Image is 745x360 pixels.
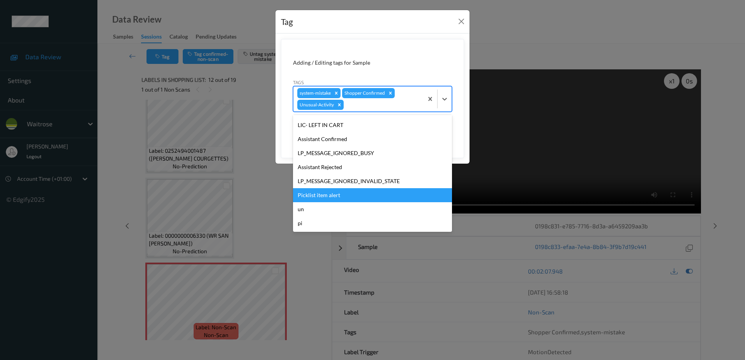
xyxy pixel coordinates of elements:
[297,88,332,98] div: system-mistake
[342,88,386,98] div: Shopper Confirmed
[293,59,452,67] div: Adding / Editing tags for Sample
[386,88,395,98] div: Remove Shopper Confirmed
[335,100,344,110] div: Remove Unusual-Activity
[293,79,304,86] label: Tags
[281,16,293,28] div: Tag
[293,216,452,230] div: pi
[293,188,452,202] div: Picklist item alert
[293,174,452,188] div: LP_MESSAGE_IGNORED_INVALID_STATE
[297,100,335,110] div: Unusual-Activity
[456,16,467,27] button: Close
[293,160,452,174] div: Assistant Rejected
[332,88,341,98] div: Remove system-mistake
[293,118,452,132] div: LIC- LEFT IN CART
[293,132,452,146] div: Assistant Confirmed
[293,202,452,216] div: un
[293,146,452,160] div: LP_MESSAGE_IGNORED_BUSY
